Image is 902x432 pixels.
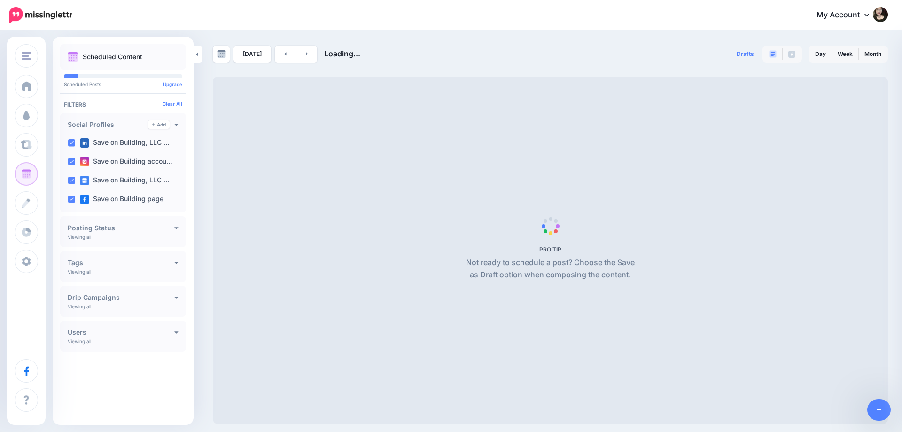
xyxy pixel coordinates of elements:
[807,4,888,27] a: My Account
[148,120,170,129] a: Add
[769,50,777,58] img: paragraph-boxed.png
[80,138,89,148] img: linkedin-square.png
[80,176,89,185] img: google_business-square.png
[324,49,360,58] span: Loading...
[80,195,163,204] label: Save on Building page
[233,46,271,63] a: [DATE]
[68,269,91,275] p: Viewing all
[9,7,72,23] img: Missinglettr
[462,257,638,281] p: Not ready to schedule a post? Choose the Save as Draft option when composing the content.
[68,121,148,128] h4: Social Profiles
[68,329,174,336] h4: Users
[809,47,832,62] a: Day
[83,54,142,60] p: Scheduled Content
[68,225,174,231] h4: Posting Status
[68,234,91,240] p: Viewing all
[68,52,78,62] img: calendar.png
[64,82,182,86] p: Scheduled Posts
[80,157,89,166] img: instagram-square.png
[68,259,174,266] h4: Tags
[68,338,91,344] p: Viewing all
[80,138,170,148] label: Save on Building, LLC …
[22,52,31,60] img: menu.png
[68,304,91,309] p: Viewing all
[859,47,887,62] a: Month
[731,46,760,63] a: Drafts
[80,176,170,185] label: Save on Building, LLC …
[80,195,89,204] img: facebook-square.png
[788,51,795,58] img: facebook-grey-square.png
[737,51,754,57] span: Drafts
[68,294,174,301] h4: Drip Campaigns
[64,101,182,108] h4: Filters
[832,47,858,62] a: Week
[80,157,172,166] label: Save on Building accou…
[462,246,638,253] h5: PRO TIP
[217,50,225,58] img: calendar-grey-darker.png
[163,101,182,107] a: Clear All
[163,81,182,87] a: Upgrade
